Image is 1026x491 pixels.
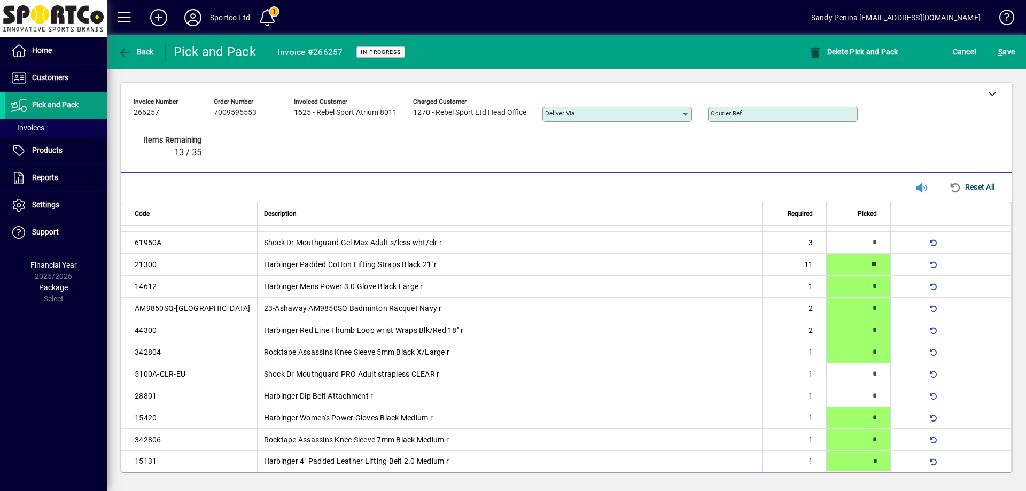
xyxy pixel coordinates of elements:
[998,48,1002,56] span: S
[32,228,59,236] span: Support
[278,44,343,61] div: Invoice #266257
[762,407,826,429] td: 1
[118,48,154,56] span: Back
[121,363,257,385] td: 5100A-CLR-EU
[32,100,79,109] span: Pick and Pack
[210,9,250,26] div: Sportco Ltd
[107,42,166,61] app-page-header-button: Back
[762,319,826,341] td: 2
[257,319,763,341] td: Harbinger Red Line Thumb Loop wrist Wraps Blk/Red 18" r
[953,43,976,60] span: Cancel
[174,43,256,60] div: Pick and Pack
[121,276,257,298] td: 14612
[32,200,59,209] span: Settings
[121,429,257,451] td: 342806
[762,429,826,451] td: 1
[11,123,44,132] span: Invoices
[5,165,107,191] a: Reports
[5,119,107,137] a: Invoices
[121,254,257,276] td: 21300
[264,208,297,220] span: Description
[257,341,763,363] td: Rocktape Assassins Knee Sleeve 5mm Black X/Large r
[361,49,401,56] span: In Progress
[137,136,201,144] span: Items remaining
[121,451,257,472] td: 15131
[762,341,826,363] td: 1
[257,276,763,298] td: Harbinger Mens Power 3.0 Glove Black Large r
[142,8,176,27] button: Add
[811,9,981,26] div: Sandy Penina [EMAIL_ADDRESS][DOMAIN_NAME]
[121,407,257,429] td: 15420
[214,108,256,117] span: 7009595553
[174,147,201,158] span: 13 / 35
[711,110,742,117] mat-label: Courier Ref
[5,219,107,246] a: Support
[257,254,763,276] td: Harbinger Padded Cotton Lifting Straps Black 21"r
[762,232,826,254] td: 3
[30,261,77,269] span: Financial Year
[762,385,826,407] td: 1
[294,108,397,117] span: 1525 - Rebel Sport Atrium 8011
[39,283,68,292] span: Package
[5,137,107,164] a: Products
[5,65,107,91] a: Customers
[762,254,826,276] td: 11
[257,407,763,429] td: Harbinger Women's Power Gloves Black Medium r
[945,177,999,197] button: Reset All
[788,208,813,220] span: Required
[121,319,257,341] td: 44300
[134,108,159,117] span: 266257
[996,42,1017,61] button: Save
[257,363,763,385] td: Shock Dr Mouthguard PRO Adult strapless CLEAR r
[121,341,257,363] td: 342804
[121,232,257,254] td: 61950A
[5,192,107,219] a: Settings
[115,42,157,61] button: Back
[949,178,994,196] span: Reset All
[32,146,63,154] span: Products
[176,8,210,27] button: Profile
[762,276,826,298] td: 1
[257,298,763,319] td: 23-Ashaway AM9850SQ Badminton Racquet Navy r
[998,43,1015,60] span: ave
[121,385,257,407] td: 28801
[858,208,877,220] span: Picked
[257,429,763,451] td: Rocktape Assassins Knee Sleeve 7mm Black Medium r
[257,385,763,407] td: Harbinger Dip Belt Attachment r
[762,451,826,472] td: 1
[991,2,1013,37] a: Knowledge Base
[121,298,257,319] td: AM9850SQ-[GEOGRAPHIC_DATA]
[5,37,107,64] a: Home
[413,108,526,117] span: 1270 - Rebel Sport Ltd Head Office
[257,451,763,472] td: Harbinger 4" Padded Leather Lifting Belt 2.0 Medium r
[762,298,826,319] td: 2
[135,208,150,220] span: Code
[762,363,826,385] td: 1
[257,232,763,254] td: Shock Dr Mouthguard Gel Max Adult s/less wht/clr r
[32,73,68,82] span: Customers
[950,42,979,61] button: Cancel
[32,46,52,54] span: Home
[545,110,574,117] mat-label: Deliver via
[32,173,58,182] span: Reports
[809,48,898,56] span: Delete Pick and Pack
[806,42,901,61] button: Delete Pick and Pack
